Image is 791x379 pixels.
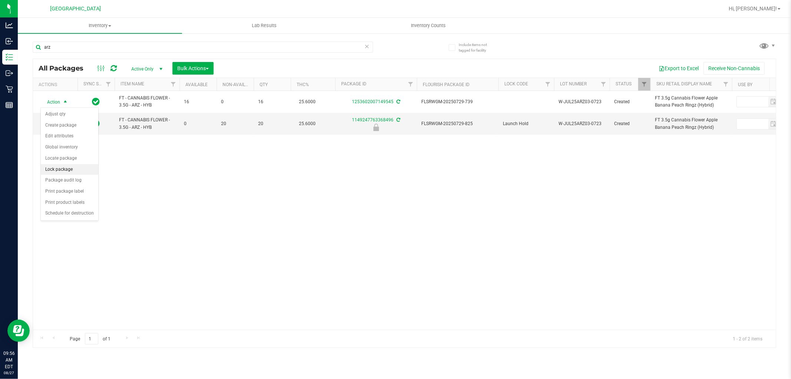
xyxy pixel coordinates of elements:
[92,97,100,107] span: In Sync
[405,78,417,91] a: Filter
[33,42,373,53] input: Search Package ID, Item Name, SKU, Lot or Part Number...
[85,333,98,344] input: 1
[638,78,650,91] a: Filter
[41,131,98,142] li: Edit attributes
[172,62,214,75] button: Bulk Actions
[50,6,101,12] span: [GEOGRAPHIC_DATA]
[597,78,610,91] a: Filter
[655,95,728,109] span: FT 3.5g Cannabis Flower Apple Banana Peach Ringz (Hybrid)
[185,82,208,87] a: Available
[768,119,779,129] span: select
[223,82,256,87] a: Non-Available
[258,120,286,127] span: 20
[40,97,60,107] span: Action
[242,22,287,29] span: Lab Results
[41,142,98,153] li: Global inventory
[102,78,115,91] a: Filter
[41,153,98,164] li: Locate package
[3,350,14,370] p: 09:56 AM EDT
[7,320,30,342] iframe: Resource center
[177,65,209,71] span: Bulk Actions
[6,37,13,45] inline-svg: Inbound
[560,81,587,86] a: Lot Number
[295,118,319,129] span: 25.6000
[503,120,550,127] span: Launch Hold
[616,81,632,86] a: Status
[542,78,554,91] a: Filter
[167,78,179,91] a: Filter
[297,82,309,87] a: THC%
[614,98,646,105] span: Created
[401,22,456,29] span: Inventory Counts
[352,99,393,104] a: 1253602007149545
[334,124,418,131] div: Launch Hold
[341,81,366,86] a: Package ID
[558,120,605,127] span: W-JUL25ARZ03-0723
[63,333,117,344] span: Page of 1
[41,186,98,197] li: Print package label
[558,98,605,105] span: W-JUL25ARZ03-0723
[182,18,346,33] a: Lab Results
[738,82,752,87] a: Use By
[39,64,91,72] span: All Packages
[352,117,393,122] a: 1149247763368496
[18,22,182,29] span: Inventory
[365,42,370,51] span: Clear
[121,81,144,86] a: Item Name
[720,78,732,91] a: Filter
[41,197,98,208] li: Print product labels
[41,164,98,175] li: Lock package
[260,82,268,87] a: Qty
[18,18,182,33] a: Inventory
[729,6,777,12] span: Hi, [PERSON_NAME]!
[119,95,175,109] span: FT - CANNABIS FLOWER - 3.5G - ARZ - HYB
[655,117,728,131] span: FT 3.5g Cannabis Flower Apple Banana Peach Ringz (Hybrid)
[346,18,511,33] a: Inventory Counts
[258,98,286,105] span: 16
[39,82,75,87] div: Actions
[395,99,400,104] span: Sync from Compliance System
[421,98,494,105] span: FLSRWGM-20250729-739
[221,98,249,105] span: 0
[459,42,496,53] span: Include items not tagged for facility
[654,62,703,75] button: Export to Excel
[421,120,494,127] span: FLSRWGM-20250729-825
[6,53,13,61] inline-svg: Inventory
[6,101,13,109] inline-svg: Reports
[295,97,319,107] span: 25.6000
[119,117,175,131] span: FT - CANNABIS FLOWER - 3.5G - ARZ - HYB
[504,81,528,86] a: Lock Code
[6,69,13,77] inline-svg: Outbound
[614,120,646,127] span: Created
[768,97,779,107] span: select
[395,117,400,122] span: Sync from Compliance System
[221,120,249,127] span: 20
[83,81,112,86] a: Sync Status
[423,82,469,87] a: Flourish Package ID
[184,120,212,127] span: 0
[61,97,70,107] span: select
[41,175,98,186] li: Package audit log
[41,109,98,120] li: Adjust qty
[656,81,712,86] a: Sku Retail Display Name
[703,62,765,75] button: Receive Non-Cannabis
[6,22,13,29] inline-svg: Analytics
[41,208,98,219] li: Schedule for destruction
[3,370,14,376] p: 08/27
[727,333,768,344] span: 1 - 2 of 2 items
[184,98,212,105] span: 16
[6,85,13,93] inline-svg: Retail
[41,120,98,131] li: Create package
